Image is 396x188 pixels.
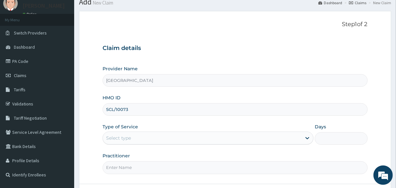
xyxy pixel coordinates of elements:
[14,73,26,78] span: Claims
[37,54,89,119] span: We're online!
[106,135,131,141] div: Select type
[103,153,130,159] label: Practitioner
[103,94,121,101] label: HMO ID
[3,122,123,145] textarea: Type your message and hit 'Enter'
[106,3,121,19] div: Minimize live chat window
[103,161,367,174] input: Enter Name
[315,124,326,130] label: Days
[103,65,138,72] label: Provider Name
[103,124,138,130] label: Type of Service
[34,36,108,45] div: Chat with us now
[14,30,47,36] span: Switch Providers
[23,12,38,16] a: Online
[103,45,367,52] h3: Claim details
[14,87,25,93] span: Tariffs
[14,115,47,121] span: Tariff Negotiation
[92,0,113,5] small: New Claim
[14,44,35,50] span: Dashboard
[103,21,367,28] p: Step 1 of 2
[12,32,26,48] img: d_794563401_company_1708531726252_794563401
[103,103,367,116] input: Enter HMO ID
[23,3,65,9] p: [PERSON_NAME]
